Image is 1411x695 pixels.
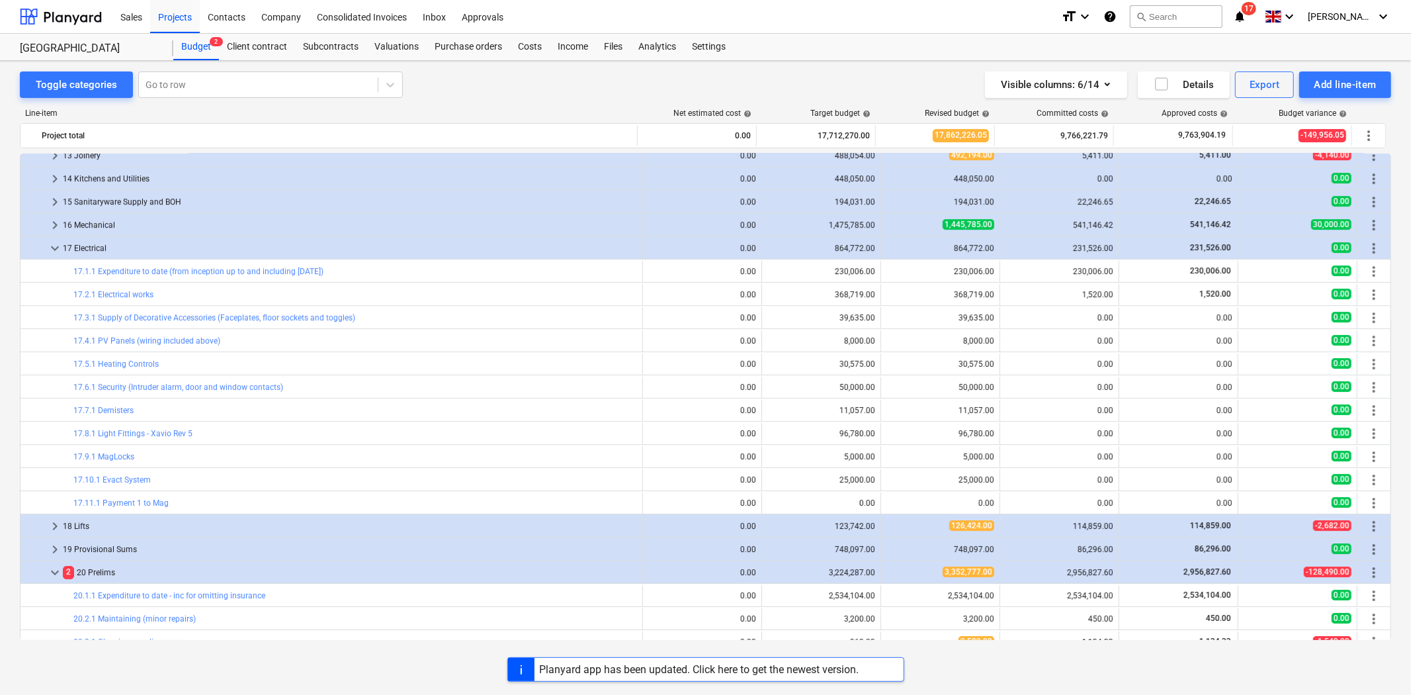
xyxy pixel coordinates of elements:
div: 0.00 [1125,174,1232,183]
div: 0.00 [1005,498,1113,508]
button: Details [1138,71,1230,98]
div: Budget [173,34,219,60]
span: help [1336,110,1347,118]
span: More actions [1366,148,1382,163]
a: 17.10.1 Evact System [73,475,151,485]
div: 541,146.42 [1005,220,1113,230]
div: 0.00 [648,614,756,624]
div: 39,635.00 [886,313,994,322]
span: More actions [1366,611,1382,627]
span: help [860,110,871,118]
span: keyboard_arrow_right [47,217,63,233]
span: 1,520.00 [1198,289,1232,299]
button: Toggle categories [20,71,133,98]
span: 231,526.00 [1189,243,1232,252]
div: Subcontracts [295,34,366,60]
span: More actions [1366,495,1382,511]
span: 0.00 [1332,613,1351,624]
span: 0.00 [1332,404,1351,415]
div: 2,956,827.60 [1005,568,1113,577]
div: 0.00 [1005,336,1113,346]
span: 30,000.00 [1311,219,1351,230]
div: 11,057.00 [886,406,994,415]
a: 17.11.1 Payment 1 to Mag [73,498,169,508]
span: More actions [1366,194,1382,210]
span: keyboard_arrow_right [47,171,63,187]
div: 0.00 [1125,406,1232,415]
div: 0.00 [643,125,751,146]
span: -128,490.00 [1304,567,1351,577]
div: Planyard app has been updated. Click here to get the newest version. [540,663,859,676]
div: 2,534,104.00 [886,591,994,600]
span: 86,296.00 [1193,544,1232,553]
a: 20.1.1 Expenditure to date - inc for omitting insurance [73,591,265,600]
span: More actions [1366,287,1382,302]
span: 2 [210,37,223,46]
div: 0.00 [1125,452,1232,461]
span: 1,445,785.00 [943,219,994,230]
div: 11,057.00 [767,406,875,415]
div: 17,712,270.00 [762,125,870,146]
div: 0.00 [648,151,756,160]
div: 18 Lifts [63,516,637,537]
span: 9,763,904.19 [1177,130,1227,141]
span: More actions [1366,426,1382,441]
span: 5,411.00 [1198,150,1232,160]
span: More actions [1366,565,1382,580]
div: 30,575.00 [767,359,875,369]
a: 17.9.1 MagLocks [73,452,134,461]
div: Valuations [366,34,427,60]
div: Purchase orders [427,34,510,60]
div: 0.00 [648,267,756,276]
div: 39,635.00 [767,313,875,322]
span: 0.00 [1332,590,1351,600]
a: 17.4.1 PV Panels (wiring included above) [73,336,220,346]
span: More actions [1366,356,1382,372]
div: 114,859.00 [1005,522,1113,531]
div: 0.00 [648,174,756,183]
span: help [741,110,751,118]
div: 231,526.00 [1005,244,1113,253]
div: 230,006.00 [1005,267,1113,276]
div: 0.00 [648,568,756,577]
span: help [1217,110,1228,118]
div: 0.00 [1125,475,1232,485]
div: 0.00 [886,498,994,508]
button: Add line-item [1299,71,1391,98]
div: 448,050.00 [767,174,875,183]
span: 0.00 [1332,289,1351,299]
span: 492,194.00 [949,150,994,160]
div: 15 Sanitaryware Supply and BOH [63,191,637,212]
div: Visible columns : 6/14 [1001,76,1111,93]
div: Income [550,34,596,60]
div: Settings [684,34,734,60]
span: 0.00 [1332,451,1351,461]
div: 1,475,785.00 [767,220,875,230]
span: keyboard_arrow_down [47,240,63,256]
div: Line-item [20,109,638,118]
button: Export [1235,71,1295,98]
span: 22,246.65 [1193,197,1232,206]
div: 0.00 [1005,452,1113,461]
div: 194,031.00 [886,197,994,207]
div: 25,000.00 [886,475,994,485]
a: 17.5.1 Heating Controls [73,359,159,369]
div: 0.00 [648,406,756,415]
div: 194,031.00 [767,197,875,207]
div: 0.00 [767,498,875,508]
div: 0.00 [1125,359,1232,369]
div: 0.00 [648,522,756,531]
span: More actions [1366,263,1382,279]
div: 0.00 [1005,406,1113,415]
div: 748,097.00 [886,545,994,554]
div: 0.00 [648,637,756,647]
div: Add line-item [1314,76,1377,93]
div: Analytics [630,34,684,60]
div: 864,772.00 [886,244,994,253]
div: 0.00 [648,452,756,461]
div: 2,534,104.00 [767,591,875,600]
div: 0.00 [648,220,756,230]
div: 0.00 [1005,383,1113,392]
div: 0.00 [648,244,756,253]
div: 0.00 [1125,429,1232,438]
